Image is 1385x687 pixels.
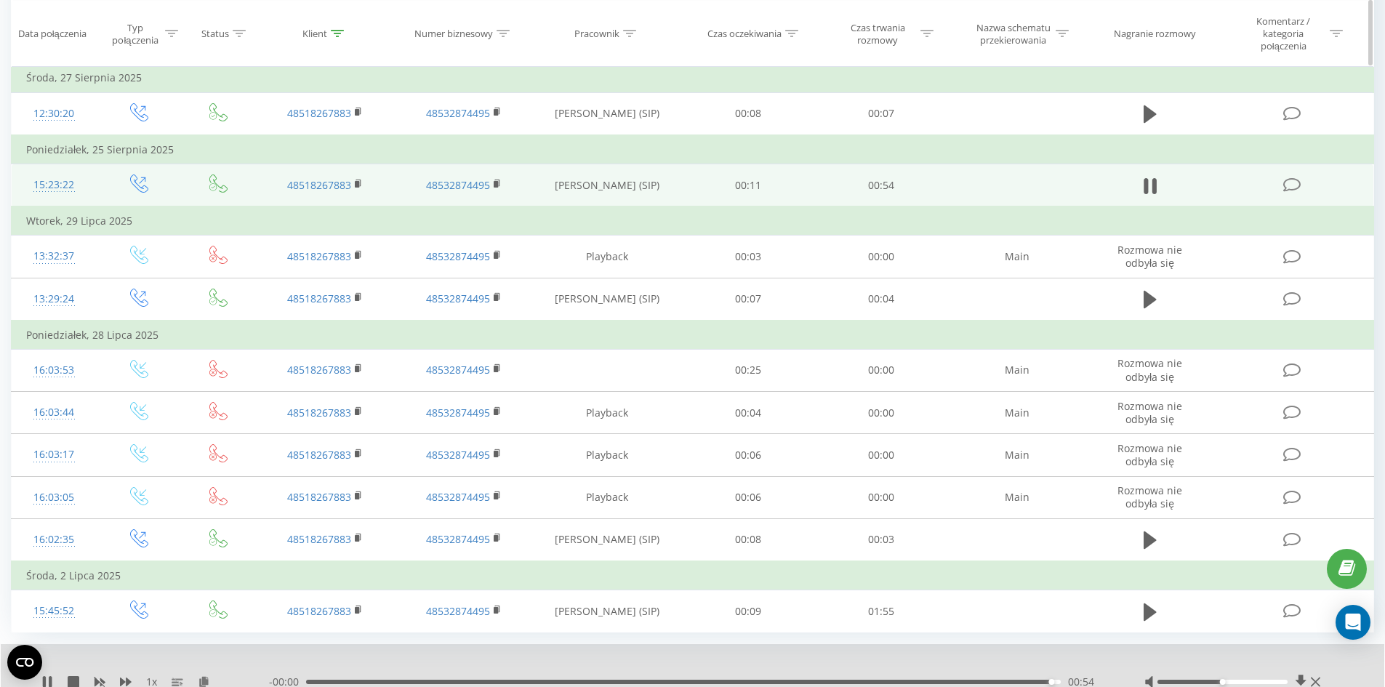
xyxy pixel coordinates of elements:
a: 48518267883 [287,604,351,618]
div: Typ połączenia [109,21,161,46]
span: Rozmowa nie odbyła się [1117,243,1182,270]
a: 48518267883 [287,532,351,546]
td: Main [947,392,1085,434]
td: 00:00 [815,434,948,476]
a: 48532874495 [426,532,490,546]
div: 16:03:17 [26,441,82,469]
td: Main [947,476,1085,518]
a: 48518267883 [287,106,351,120]
td: 00:06 [682,434,815,476]
td: 00:00 [815,392,948,434]
td: Środa, 2 Lipca 2025 [12,561,1374,590]
td: Playback [533,236,682,278]
td: [PERSON_NAME] (SIP) [533,518,682,561]
a: 48518267883 [287,406,351,419]
td: 00:03 [682,236,815,278]
td: Main [947,434,1085,476]
a: 48518267883 [287,178,351,192]
div: Status [201,28,229,40]
a: 48532874495 [426,406,490,419]
a: 48532874495 [426,106,490,120]
td: 00:08 [682,518,815,561]
td: 00:03 [815,518,948,561]
a: 48518267883 [287,292,351,305]
a: 48532874495 [426,292,490,305]
td: [PERSON_NAME] (SIP) [533,590,682,632]
td: 00:25 [682,349,815,391]
div: Komentarz / kategoria połączenia [1241,15,1326,52]
td: [PERSON_NAME] (SIP) [533,278,682,321]
td: 01:55 [815,590,948,632]
div: 15:45:52 [26,597,82,625]
div: Nazwa schematu przekierowania [974,21,1052,46]
td: Playback [533,392,682,434]
div: Accessibility label [1219,679,1225,685]
a: 48532874495 [426,490,490,504]
td: 00:00 [815,349,948,391]
a: 48518267883 [287,249,351,263]
div: Klient [302,28,327,40]
td: [PERSON_NAME] (SIP) [533,164,682,207]
td: 00:07 [682,278,815,321]
a: 48532874495 [426,249,490,263]
div: Accessibility label [1049,679,1055,685]
div: 12:30:20 [26,100,82,128]
a: 48532874495 [426,363,490,377]
div: 15:23:22 [26,171,82,199]
td: Poniedziałek, 25 Sierpnia 2025 [12,135,1374,164]
td: 00:07 [815,92,948,135]
div: Open Intercom Messenger [1336,605,1370,640]
td: Main [947,236,1085,278]
td: Poniedziałek, 28 Lipca 2025 [12,321,1374,350]
div: 13:29:24 [26,285,82,313]
td: 00:54 [815,164,948,207]
button: Open CMP widget [7,645,42,680]
span: Rozmowa nie odbyła się [1117,441,1182,468]
td: 00:00 [815,236,948,278]
div: 16:03:44 [26,398,82,427]
span: Rozmowa nie odbyła się [1117,356,1182,383]
td: 00:08 [682,92,815,135]
td: [PERSON_NAME] (SIP) [533,92,682,135]
div: Pracownik [574,28,619,40]
div: Nagranie rozmowy [1114,28,1196,40]
a: 48518267883 [287,448,351,462]
span: Rozmowa nie odbyła się [1117,483,1182,510]
td: 00:00 [815,476,948,518]
td: Wtorek, 29 Lipca 2025 [12,206,1374,236]
div: Czas trwania rozmowy [839,21,917,46]
td: Środa, 27 Sierpnia 2025 [12,63,1374,92]
td: Main [947,349,1085,391]
td: Playback [533,434,682,476]
td: 00:04 [682,392,815,434]
div: Czas oczekiwania [707,28,782,40]
a: 48518267883 [287,363,351,377]
div: Numer biznesowy [414,28,493,40]
div: Data połączenia [18,28,87,40]
a: 48532874495 [426,448,490,462]
a: 48532874495 [426,604,490,618]
span: Rozmowa nie odbyła się [1117,399,1182,426]
a: 48518267883 [287,490,351,504]
td: 00:09 [682,590,815,632]
div: 16:03:53 [26,356,82,385]
div: 16:02:35 [26,526,82,554]
td: 00:06 [682,476,815,518]
td: 00:04 [815,278,948,321]
td: 00:11 [682,164,815,207]
a: 48532874495 [426,178,490,192]
div: 16:03:05 [26,483,82,512]
div: 13:32:37 [26,242,82,270]
td: Playback [533,476,682,518]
